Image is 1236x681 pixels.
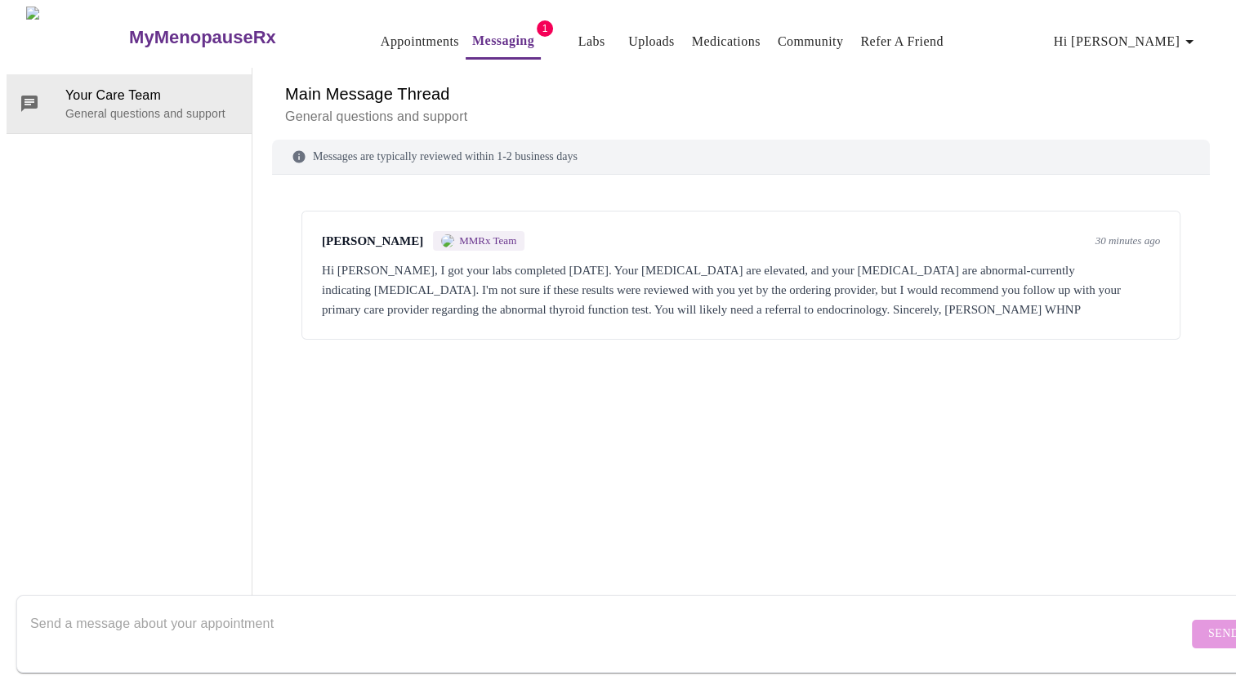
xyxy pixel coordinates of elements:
[30,608,1188,660] textarea: Send a message about your appointment
[272,140,1210,175] div: Messages are typically reviewed within 1-2 business days
[459,234,516,247] span: MMRx Team
[1047,25,1206,58] button: Hi [PERSON_NAME]
[771,25,850,58] button: Community
[622,25,681,58] button: Uploads
[322,260,1160,319] div: Hi [PERSON_NAME], I got your labs completed [DATE]. Your [MEDICAL_DATA] are elevated, and your [M...
[322,234,423,248] span: [PERSON_NAME]
[65,105,239,122] p: General questions and support
[381,30,459,53] a: Appointments
[860,30,944,53] a: Refer a Friend
[441,234,454,247] img: MMRX
[466,24,541,60] button: Messaging
[7,74,252,133] div: Your Care TeamGeneral questions and support
[65,86,239,105] span: Your Care Team
[1054,30,1199,53] span: Hi [PERSON_NAME]
[537,20,553,37] span: 1
[374,25,466,58] button: Appointments
[285,81,1197,107] h6: Main Message Thread
[26,7,127,68] img: MyMenopauseRx Logo
[628,30,675,53] a: Uploads
[565,25,618,58] button: Labs
[1095,234,1160,247] span: 30 minutes ago
[854,25,950,58] button: Refer a Friend
[127,9,341,66] a: MyMenopauseRx
[692,30,761,53] a: Medications
[472,29,534,52] a: Messaging
[685,25,767,58] button: Medications
[285,107,1197,127] p: General questions and support
[129,27,276,48] h3: MyMenopauseRx
[578,30,605,53] a: Labs
[778,30,844,53] a: Community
